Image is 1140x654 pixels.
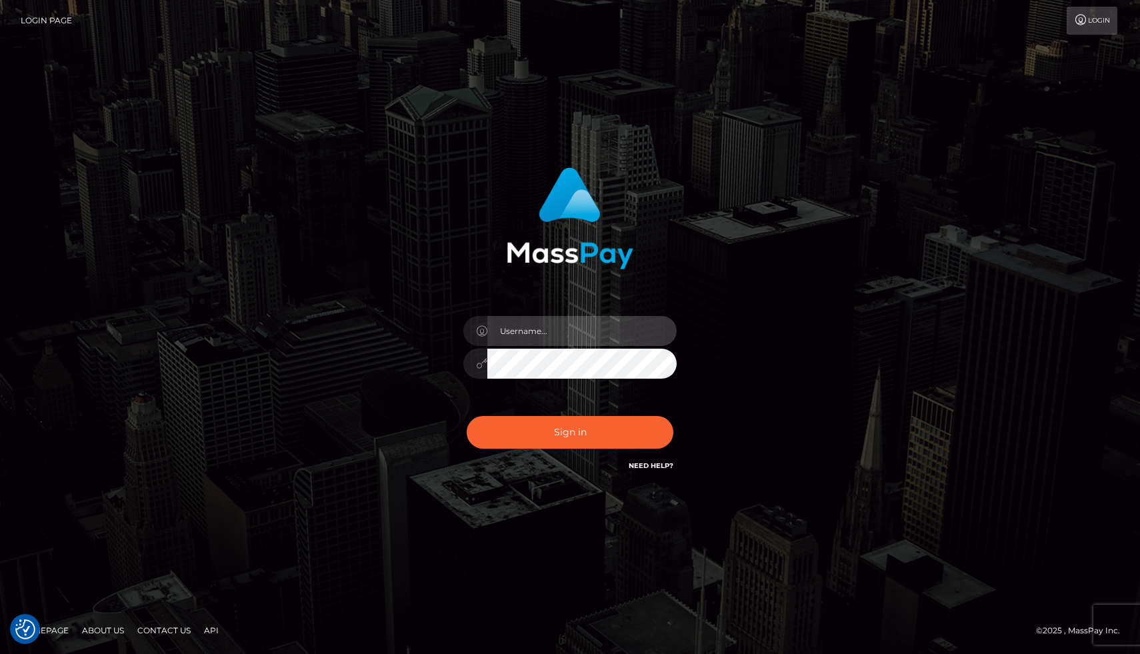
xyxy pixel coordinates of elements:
[629,461,673,470] a: Need Help?
[467,416,673,449] button: Sign in
[15,620,74,641] a: Homepage
[15,619,35,639] img: Revisit consent button
[199,620,224,641] a: API
[507,167,633,269] img: MassPay Login
[1067,7,1117,35] a: Login
[77,620,129,641] a: About Us
[132,620,196,641] a: Contact Us
[15,619,35,639] button: Consent Preferences
[1036,623,1130,638] div: © 2025 , MassPay Inc.
[487,316,677,346] input: Username...
[21,7,72,35] a: Login Page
